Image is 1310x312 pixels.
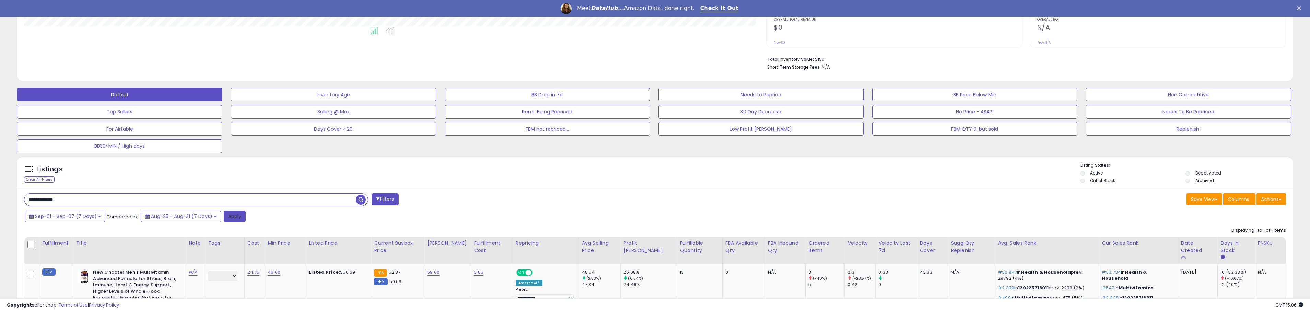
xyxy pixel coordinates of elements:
div: N/A [768,269,800,275]
div: Fulfillment Cost [474,240,510,254]
b: Listed Price: [309,269,340,275]
small: FBM [374,278,387,285]
div: FBA inbound Qty [768,240,803,254]
span: 52.87 [389,269,401,275]
p: in [1102,269,1173,281]
small: FBA [374,269,387,277]
div: 0.42 [847,281,875,288]
button: Columns [1223,193,1255,205]
p: in [1102,295,1173,301]
div: Meet Amazon Data, done right. [577,5,695,12]
span: Health & Household [1102,269,1147,281]
div: Amazon AI * [516,280,542,286]
span: #2,339 [998,285,1014,291]
div: Velocity Last 7d [878,240,914,254]
small: (6.54%) [628,276,643,281]
p: in prev: 2296 (2%) [998,285,1093,291]
div: Profit [PERSON_NAME] [623,240,674,254]
a: Check It Out [700,5,739,12]
span: #499 [998,295,1011,301]
button: FBM not repriced... [445,122,650,136]
small: (-16.67%) [1225,276,1243,281]
div: Cur Sales Rank [1102,240,1175,247]
button: Apply [224,211,246,222]
small: Days In Stock. [1220,254,1225,260]
div: Velocity [847,240,873,247]
i: DataHub... [591,5,624,11]
div: Note [189,240,202,247]
div: 43.33 [920,269,943,275]
button: Items Being Repriced [445,105,650,119]
button: Non Competitive [1086,88,1291,101]
a: 24.75 [247,269,260,276]
p: in prev: 29792 (4%) [998,269,1093,281]
button: No Price - ASAP! [872,105,1077,119]
label: Active [1090,170,1103,176]
small: FBM [42,268,56,276]
div: 24.48% [623,281,677,288]
div: 48.54 [582,269,621,275]
div: FBA Available Qty [725,240,762,254]
button: Sep-01 - Sep-07 (7 Days) [25,211,105,222]
div: 13 [680,269,717,275]
button: Actions [1256,193,1286,205]
button: FBM QTY 0, but sold [872,122,1077,136]
a: N/A [189,269,197,276]
span: Multivitamins [1119,285,1154,291]
a: 59.00 [427,269,440,276]
button: Low Profit [PERSON_NAME] [658,122,864,136]
small: (-40%) [813,276,827,281]
p: in prev: 475 (5%) [998,295,1093,301]
img: 41tQb2O053L._SL40_.jpg [78,269,91,283]
div: Days Cover [920,240,945,254]
span: Health & Household [1021,269,1071,275]
span: OFF [531,270,542,276]
div: 0 [725,269,760,275]
img: Profile image for Georgie [561,3,572,14]
a: 3.85 [474,269,483,276]
div: FNSKU [1258,240,1283,247]
div: 0.3 [847,269,875,275]
button: Default [17,88,222,101]
span: Aug-25 - Aug-31 (7 Days) [151,213,212,220]
button: Selling @ Max [231,105,436,119]
div: $50.69 [309,269,366,275]
button: BB Drop in 7d [445,88,650,101]
span: 2025-09-9 15:06 GMT [1275,302,1303,308]
button: Needs to Reprice [658,88,864,101]
span: #542 [1102,285,1115,291]
h5: Listings [36,165,63,174]
label: Out of Stock [1090,178,1115,183]
p: in [1102,285,1173,291]
div: Current Buybox Price [374,240,421,254]
span: Multivitamins [1015,295,1050,301]
div: Ordered Items [808,240,842,254]
button: Filters [372,193,398,205]
div: Fulfillment [42,240,70,247]
label: Deactivated [1195,170,1221,176]
span: #33,734 [1102,269,1121,275]
a: Privacy Policy [89,302,119,308]
div: 0 [878,281,916,288]
div: 5 [808,281,844,288]
div: Min Price [268,240,303,247]
label: Archived [1195,178,1214,183]
p: Listing States: [1080,162,1293,169]
div: 0.33 [878,269,916,275]
span: 120225718011 [1122,295,1153,301]
div: Listed Price [309,240,368,247]
th: CSV column name: cust_attr_1_Tags [205,237,244,264]
div: Repricing [516,240,576,247]
span: #30,947 [998,269,1017,275]
th: Please note that this number is a calculation based on your required days of coverage and your ve... [948,237,995,264]
div: Sugg Qty Replenish [951,240,992,254]
a: Terms of Use [59,302,88,308]
button: For Airtable [17,122,222,136]
button: Needs To Be Repriced [1086,105,1291,119]
div: Avg. Sales Rank [998,240,1096,247]
button: Aug-25 - Aug-31 (7 Days) [141,211,221,222]
div: N/A [1258,269,1280,275]
div: 12 (40%) [1220,281,1255,288]
div: Displaying 1 to 1 of 1 items [1231,227,1286,234]
div: Cost [247,240,262,247]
